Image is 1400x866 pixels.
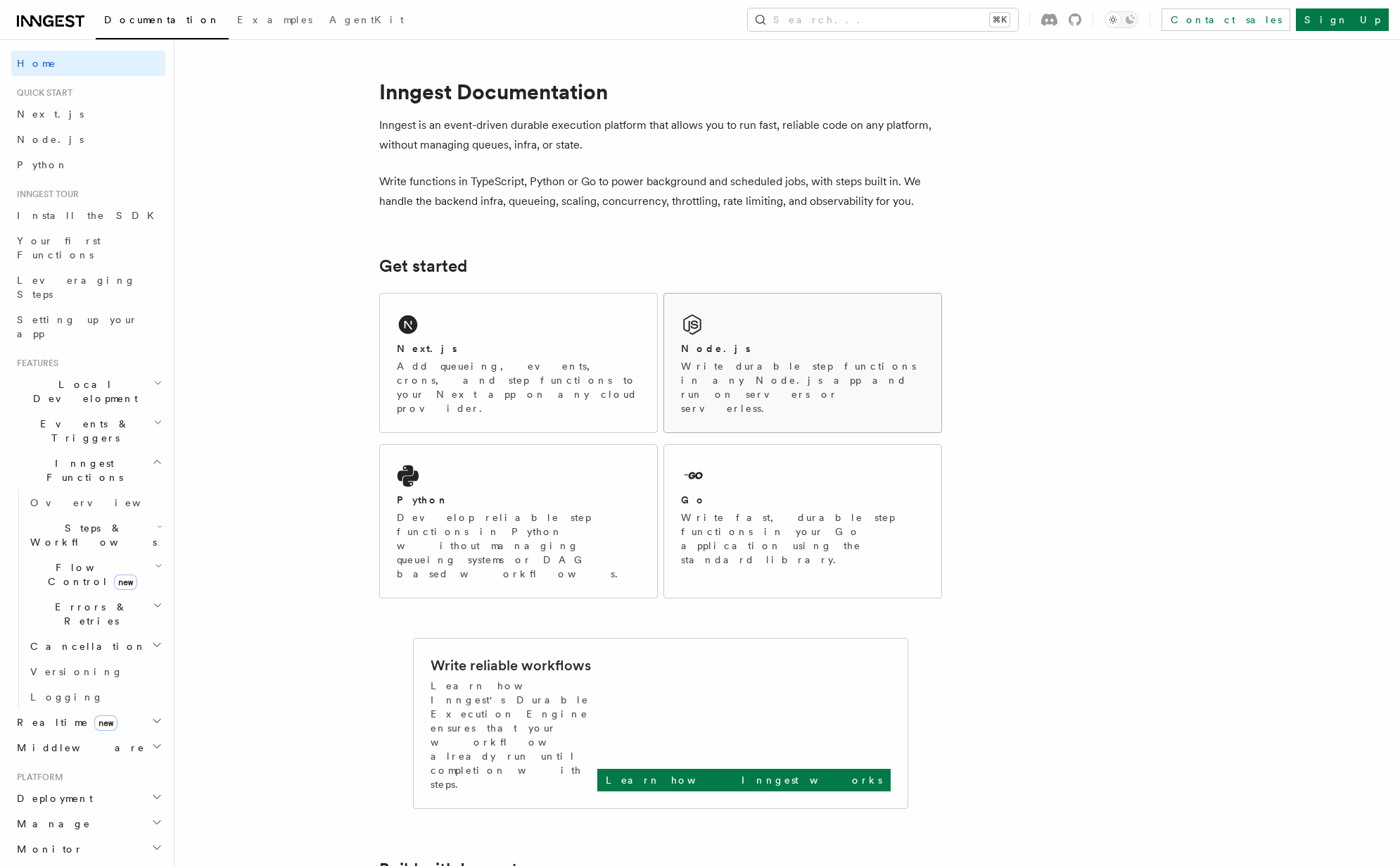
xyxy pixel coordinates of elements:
span: Steps & Workflows [25,521,157,549]
a: PythonDevelop reliable step functions in Python without managing queueing systems or DAG based wo... [379,444,658,598]
span: Setting up your app [17,314,138,339]
span: Inngest tour [11,189,79,200]
button: Steps & Workflows [25,515,165,555]
h2: Python [397,493,449,507]
p: Add queueing, events, crons, and step functions to your Next app on any cloud provider. [397,359,640,415]
div: Inngest Functions [11,490,165,710]
span: Python [17,159,68,170]
p: Learn how Inngest works [606,773,882,787]
a: Next.js [11,101,165,127]
button: Realtimenew [11,710,165,735]
a: Python [11,152,165,177]
a: AgentKit [321,4,412,38]
button: Inngest Functions [11,451,165,490]
button: Manage [11,811,165,836]
p: Inngest is an event-driven durable execution platform that allows you to run fast, reliable code ... [379,115,942,155]
span: Node.js [17,134,84,145]
a: Sign Up [1296,8,1389,31]
span: AgentKit [329,14,404,25]
span: Home [17,56,56,70]
a: Contact sales [1162,8,1290,31]
a: Home [11,51,165,76]
a: Get started [379,256,467,276]
span: Middleware [11,741,145,755]
h2: Write reliable workflows [431,655,591,675]
a: Node.jsWrite durable step functions in any Node.js app and run on servers or serverless. [663,293,942,433]
span: Logging [30,691,103,703]
span: Deployment [11,791,93,805]
span: Events & Triggers [11,417,153,445]
span: Inngest Functions [11,456,152,484]
a: Leveraging Steps [11,268,165,307]
h2: Go [681,493,706,507]
span: Examples [237,14,312,25]
button: Cancellation [25,634,165,659]
a: Documentation [96,4,229,39]
h1: Inngest Documentation [379,79,942,104]
button: Events & Triggers [11,411,165,451]
button: Middleware [11,735,165,760]
span: Local Development [11,377,153,406]
p: Write fast, durable step functions in your Go application using the standard library. [681,510,924,567]
button: Errors & Retries [25,594,165,634]
span: Documentation [104,14,220,25]
h2: Node.js [681,341,751,356]
span: new [94,715,117,731]
p: Learn how Inngest's Durable Execution Engine ensures that your workflow already run until complet... [431,679,597,791]
a: Node.js [11,127,165,152]
span: Install the SDK [17,210,163,221]
button: Flow Controlnew [25,555,165,594]
a: Next.jsAdd queueing, events, crons, and step functions to your Next app on any cloud provider. [379,293,658,433]
span: Manage [11,817,91,831]
span: Realtime [11,715,117,729]
span: Next.js [17,108,84,120]
a: Versioning [25,659,165,684]
a: Overview [25,490,165,515]
kbd: ⌘K [990,13,1010,27]
span: Cancellation [25,639,146,653]
h2: Next.js [397,341,457,356]
span: Flow Control [25,560,155,589]
span: Monitor [11,842,83,856]
span: Features [11,358,58,369]
a: Setting up your app [11,307,165,346]
span: Leveraging Steps [17,275,136,300]
span: Your first Functions [17,235,101,261]
span: Quick start [11,87,72,99]
span: new [114,575,137,590]
a: Your first Functions [11,228,165,268]
button: Deployment [11,786,165,811]
a: Learn how Inngest works [597,769,891,791]
a: Examples [229,4,321,38]
a: Install the SDK [11,203,165,228]
button: Local Development [11,372,165,411]
p: Write functions in TypeScript, Python or Go to power background and scheduled jobs, with steps bu... [379,172,942,211]
span: Overview [30,497,175,508]
button: Monitor [11,836,165,862]
button: Search...⌘K [748,8,1018,31]
span: Platform [11,772,63,783]
span: Errors & Retries [25,600,153,628]
p: Develop reliable step functions in Python without managing queueing systems or DAG based workflows. [397,510,640,581]
button: Toggle dark mode [1105,11,1138,28]
a: Logging [25,684,165,710]
span: Versioning [30,666,123,677]
a: GoWrite fast, durable step functions in your Go application using the standard library. [663,444,942,598]
p: Write durable step functions in any Node.js app and run on servers or serverless. [681,359,924,415]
